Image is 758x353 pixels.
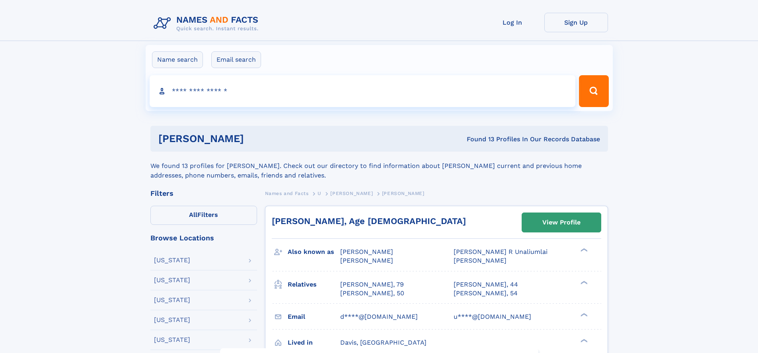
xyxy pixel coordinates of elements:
[454,289,518,298] a: [PERSON_NAME], 54
[158,134,355,144] h1: [PERSON_NAME]
[288,310,340,324] h3: Email
[150,234,257,242] div: Browse Locations
[288,245,340,259] h3: Also known as
[265,188,309,198] a: Names and Facts
[579,338,588,343] div: ❯
[340,257,393,264] span: [PERSON_NAME]
[522,213,601,232] a: View Profile
[340,280,404,289] a: [PERSON_NAME], 79
[579,312,588,317] div: ❯
[150,75,576,107] input: search input
[481,13,544,32] a: Log In
[330,191,373,196] span: [PERSON_NAME]
[544,13,608,32] a: Sign Up
[154,337,190,343] div: [US_STATE]
[154,297,190,303] div: [US_STATE]
[272,216,466,226] a: [PERSON_NAME], Age [DEMOGRAPHIC_DATA]
[454,257,507,264] span: [PERSON_NAME]
[382,191,425,196] span: [PERSON_NAME]
[340,289,404,298] a: [PERSON_NAME], 50
[150,206,257,225] label: Filters
[355,135,600,144] div: Found 13 Profiles In Our Records Database
[152,51,203,68] label: Name search
[150,13,265,34] img: Logo Names and Facts
[542,213,581,232] div: View Profile
[579,280,588,285] div: ❯
[288,278,340,291] h3: Relatives
[330,188,373,198] a: [PERSON_NAME]
[154,277,190,283] div: [US_STATE]
[454,248,548,255] span: [PERSON_NAME] R Unaliumlai
[154,317,190,323] div: [US_STATE]
[318,188,322,198] a: U
[340,248,393,255] span: [PERSON_NAME]
[211,51,261,68] label: Email search
[189,211,197,218] span: All
[150,152,608,180] div: We found 13 profiles for [PERSON_NAME]. Check out our directory to find information about [PERSON...
[154,257,190,263] div: [US_STATE]
[579,248,588,253] div: ❯
[579,75,608,107] button: Search Button
[288,336,340,349] h3: Lived in
[318,191,322,196] span: U
[454,280,518,289] a: [PERSON_NAME], 44
[150,190,257,197] div: Filters
[340,339,427,346] span: Davis, [GEOGRAPHIC_DATA]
